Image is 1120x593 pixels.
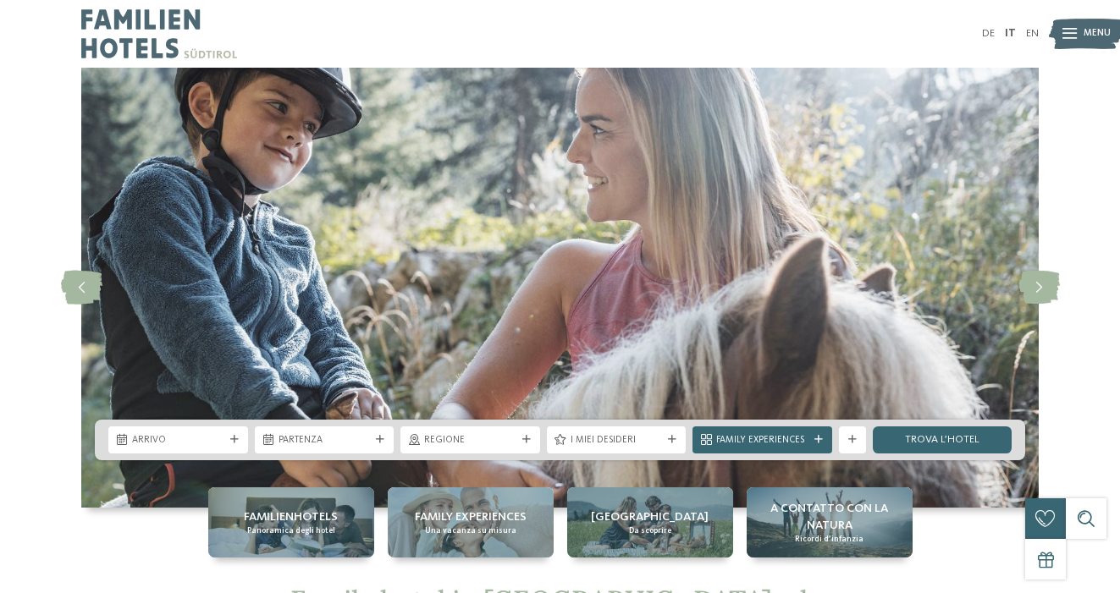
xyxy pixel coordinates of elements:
[629,525,671,536] span: Da scoprire
[1084,27,1111,41] span: Menu
[591,508,709,525] span: [GEOGRAPHIC_DATA]
[982,28,995,39] a: DE
[388,487,554,557] a: Family hotel in Trentino Alto Adige: la vacanza ideale per grandi e piccini Family experiences Un...
[244,508,338,525] span: Familienhotels
[571,434,663,447] span: I miei desideri
[247,525,335,536] span: Panoramica degli hotel
[795,534,863,545] span: Ricordi d’infanzia
[132,434,224,447] span: Arrivo
[747,487,913,557] a: Family hotel in Trentino Alto Adige: la vacanza ideale per grandi e piccini A contatto con la nat...
[567,487,733,557] a: Family hotel in Trentino Alto Adige: la vacanza ideale per grandi e piccini [GEOGRAPHIC_DATA] Da ...
[873,426,1012,453] a: trova l’hotel
[425,525,516,536] span: Una vacanza su misura
[1026,28,1039,39] a: EN
[753,500,906,534] span: A contatto con la natura
[415,508,527,525] span: Family experiences
[424,434,516,447] span: Regione
[716,434,808,447] span: Family Experiences
[279,434,371,447] span: Partenza
[1005,28,1016,39] a: IT
[81,68,1039,508] img: Family hotel in Trentino Alto Adige: la vacanza ideale per grandi e piccini
[208,487,374,557] a: Family hotel in Trentino Alto Adige: la vacanza ideale per grandi e piccini Familienhotels Panora...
